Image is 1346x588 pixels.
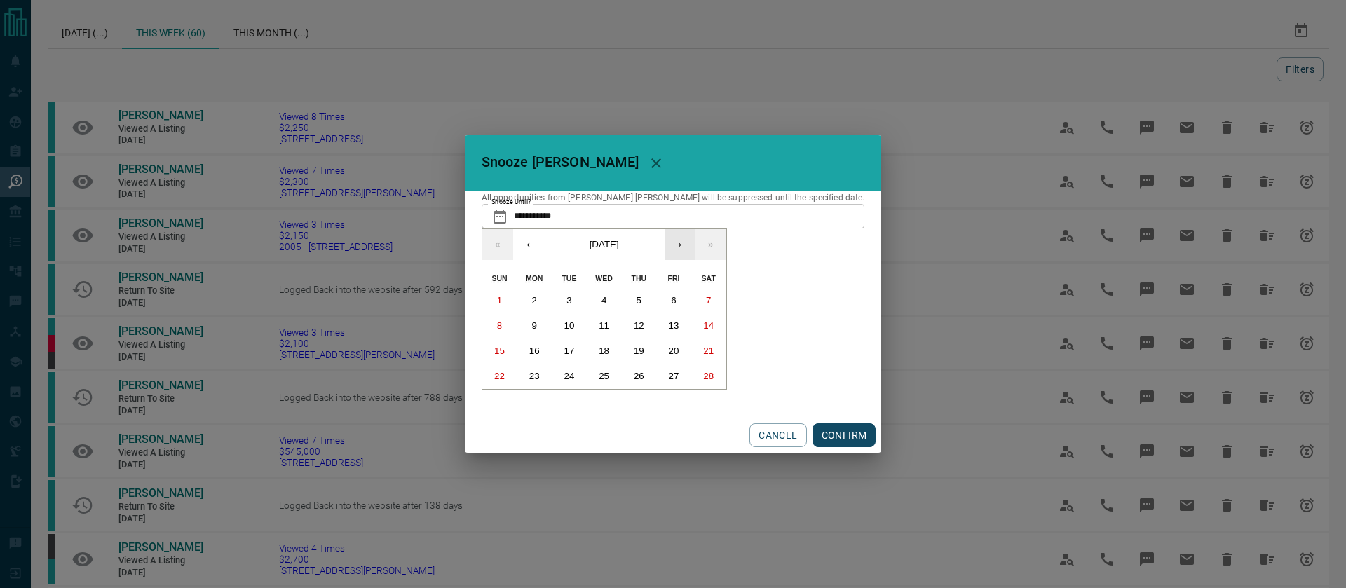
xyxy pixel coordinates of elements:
button: « [482,229,513,260]
abbr: February 21, 2026 [703,346,714,356]
abbr: February 28, 2026 [703,371,714,381]
button: February 25, 2026 [587,364,622,389]
button: February 28, 2026 [691,364,726,389]
abbr: Saturday [702,274,716,282]
button: [DATE] [544,229,665,260]
abbr: February 20, 2026 [669,346,679,356]
button: February 3, 2026 [552,288,587,313]
abbr: February 13, 2026 [669,320,679,331]
abbr: February 19, 2026 [634,346,644,356]
button: February 6, 2026 [656,288,691,313]
abbr: February 18, 2026 [599,346,609,356]
abbr: February 15, 2026 [494,346,505,356]
button: February 26, 2026 [621,364,656,389]
button: February 16, 2026 [517,339,552,364]
button: February 23, 2026 [517,364,552,389]
button: February 7, 2026 [691,288,726,313]
button: February 21, 2026 [691,339,726,364]
abbr: February 7, 2026 [706,295,711,306]
abbr: February 12, 2026 [634,320,644,331]
button: February 10, 2026 [552,313,587,339]
button: February 19, 2026 [621,339,656,364]
abbr: February 23, 2026 [529,371,540,381]
button: February 5, 2026 [621,288,656,313]
abbr: February 10, 2026 [564,320,574,331]
abbr: February 24, 2026 [564,371,574,381]
button: February 2, 2026 [517,288,552,313]
abbr: February 25, 2026 [599,371,609,381]
button: February 1, 2026 [482,288,517,313]
abbr: Friday [668,274,680,282]
button: CONFIRM [813,423,876,447]
abbr: February 14, 2026 [703,320,714,331]
abbr: Sunday [491,274,507,282]
abbr: Monday [526,274,543,282]
button: February 20, 2026 [656,339,691,364]
button: February 14, 2026 [691,313,726,339]
button: February 9, 2026 [517,313,552,339]
abbr: February 5, 2026 [637,295,641,306]
abbr: February 11, 2026 [599,320,609,331]
button: February 27, 2026 [656,364,691,389]
abbr: February 17, 2026 [564,346,574,356]
button: February 17, 2026 [552,339,587,364]
abbr: February 8, 2026 [497,320,502,331]
button: February 11, 2026 [587,313,622,339]
abbr: Wednesday [595,274,613,282]
abbr: February 27, 2026 [669,371,679,381]
button: February 22, 2026 [482,364,517,389]
button: CANCEL [749,423,806,447]
button: » [695,229,726,260]
button: February 15, 2026 [482,339,517,364]
button: February 18, 2026 [587,339,622,364]
button: February 13, 2026 [656,313,691,339]
abbr: February 22, 2026 [494,371,505,381]
button: February 12, 2026 [621,313,656,339]
span: Snooze [PERSON_NAME] [482,154,639,171]
p: All opportunities from [PERSON_NAME] [PERSON_NAME] will be suppressed until the specified date. [482,191,865,204]
button: › [665,229,695,260]
abbr: February 2, 2026 [531,295,536,306]
abbr: February 16, 2026 [529,346,540,356]
abbr: Tuesday [562,274,576,282]
abbr: February 3, 2026 [566,295,571,306]
label: Snooze Until? [491,198,531,207]
abbr: February 4, 2026 [601,295,606,306]
abbr: February 9, 2026 [531,320,536,331]
button: ‹ [513,229,544,260]
abbr: February 1, 2026 [497,295,502,306]
abbr: February 6, 2026 [671,295,676,306]
button: February 24, 2026 [552,364,587,389]
abbr: February 26, 2026 [634,371,644,381]
button: February 4, 2026 [587,288,622,313]
button: February 8, 2026 [482,313,517,339]
span: [DATE] [590,239,619,249]
abbr: Thursday [632,274,647,282]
